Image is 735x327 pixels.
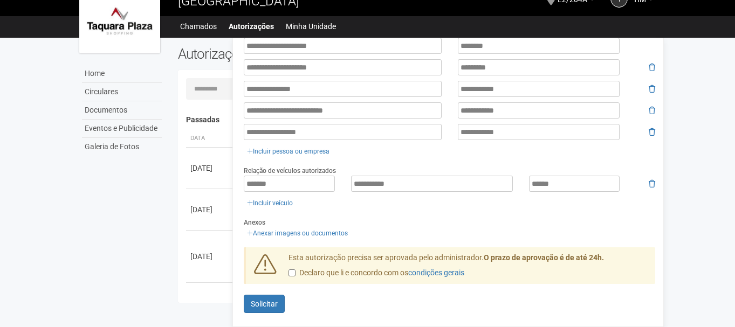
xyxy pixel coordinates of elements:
i: Remover [649,180,655,187]
h4: Passadas [186,116,648,124]
a: Chamados [180,19,217,34]
i: Remover [649,107,655,114]
a: Autorizações [229,19,274,34]
label: Declaro que li e concordo com os [288,268,464,279]
div: [DATE] [190,251,230,262]
strong: O prazo de aprovação é de até 24h. [484,253,604,262]
th: Data [186,130,235,148]
a: Minha Unidade [286,19,336,34]
div: [DATE] [190,204,230,215]
a: Circulares [82,83,162,101]
a: Eventos e Publicidade [82,120,162,138]
span: Solicitar [251,300,278,308]
a: Home [82,65,162,83]
button: Solicitar [244,295,285,313]
h2: Autorizações [178,46,409,62]
a: Incluir veículo [244,197,296,209]
div: [DATE] [190,163,230,173]
a: Documentos [82,101,162,120]
i: Remover [649,128,655,136]
label: Anexos [244,218,265,227]
a: condições gerais [408,268,464,277]
i: Remover [649,85,655,93]
a: Incluir pessoa ou empresa [244,145,333,157]
a: Anexar imagens ou documentos [244,227,351,239]
label: Relação de veículos autorizados [244,166,336,176]
a: Galeria de Fotos [82,138,162,156]
i: Remover [649,64,655,71]
input: Declaro que li e concordo com oscondições gerais [288,269,296,276]
div: Esta autorização precisa ser aprovada pelo administrador. [280,253,656,284]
